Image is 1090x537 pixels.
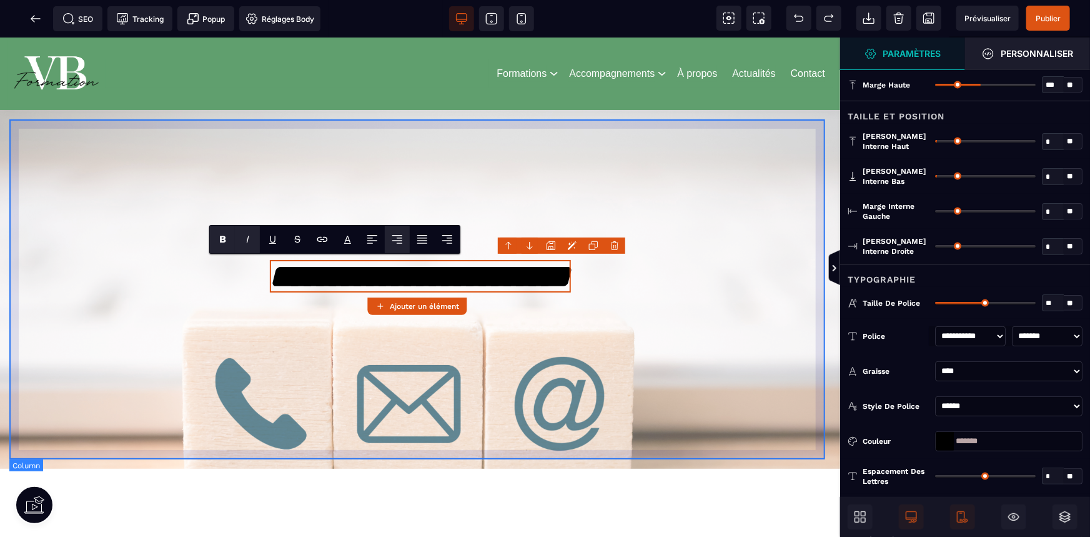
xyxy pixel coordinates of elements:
b: B [219,233,226,245]
div: Couleur [863,435,929,448]
span: Align Left [360,226,385,253]
strong: Ajouter un élément [390,302,460,311]
span: Capture d'écran [746,6,771,31]
div: Police [863,330,929,343]
span: Aperçu [956,6,1019,31]
span: Prévisualiser [964,14,1011,23]
a: Actualités [732,28,775,44]
strong: Personnaliser [1001,49,1073,58]
span: Nettoyage [886,6,911,31]
div: Taille et position [840,101,1090,124]
span: Rétablir [816,6,841,31]
span: Align Right [435,226,460,253]
span: Lien [310,226,335,253]
a: Formations [497,28,547,44]
span: Code de suivi [107,6,172,31]
span: Afficher le desktop [899,504,924,529]
span: Align Center [385,226,410,253]
span: Métadata SEO [53,6,102,31]
span: Espacement des lettres [863,466,929,486]
a: Contact [791,28,825,44]
span: Voir les composants [716,6,741,31]
span: Voir mobile [509,6,534,31]
span: Favicon [239,6,320,31]
span: Strike-through [285,226,310,253]
span: [PERSON_NAME] interne droite [863,236,929,256]
span: [PERSON_NAME] interne bas [863,166,929,186]
span: Créer une alerte modale [177,6,234,31]
span: Réglages Body [245,13,314,25]
span: Afficher les vues [840,250,853,288]
span: Italic [235,226,260,253]
span: Ouvrir les blocs [848,504,873,529]
a: Accompagnements [569,28,655,44]
span: Ouvrir les calques [1053,504,1078,529]
strong: Paramètres [883,49,941,58]
label: Font color [344,233,351,245]
span: Masquer le bloc [1001,504,1026,529]
span: Ouvrir le gestionnaire de styles [965,38,1090,70]
span: Taille de police [863,298,920,308]
span: Défaire [786,6,811,31]
span: Enregistrer le contenu [1026,6,1070,31]
div: Typographie [840,264,1090,287]
a: À propos [677,28,717,44]
span: Marge haute [863,80,910,90]
span: Align Justify [410,226,435,253]
span: Importer [856,6,881,31]
button: Ajouter un élément [368,298,467,315]
span: Publier [1036,14,1061,23]
span: Voir tablette [479,6,504,31]
span: Enregistrer [916,6,941,31]
span: Ouvrir le gestionnaire de styles [840,38,965,70]
span: Afficher le mobile [950,504,975,529]
span: Bold [210,226,235,253]
span: Tracking [116,13,164,25]
i: I [246,233,249,245]
span: Popup [187,13,225,25]
span: Underline [260,226,285,253]
u: U [269,233,276,245]
span: [PERSON_NAME] interne haut [863,131,929,151]
img: 86a4aa658127570b91344bfc39bbf4eb_Blanc_sur_fond_vert.png [11,6,102,67]
div: Graisse [863,365,929,378]
p: A [344,233,351,245]
div: Style de police [863,400,929,413]
span: Voir bureau [449,6,474,31]
span: Marge interne gauche [863,201,929,221]
s: S [294,233,300,245]
span: Retour [23,6,48,31]
span: SEO [62,13,94,25]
